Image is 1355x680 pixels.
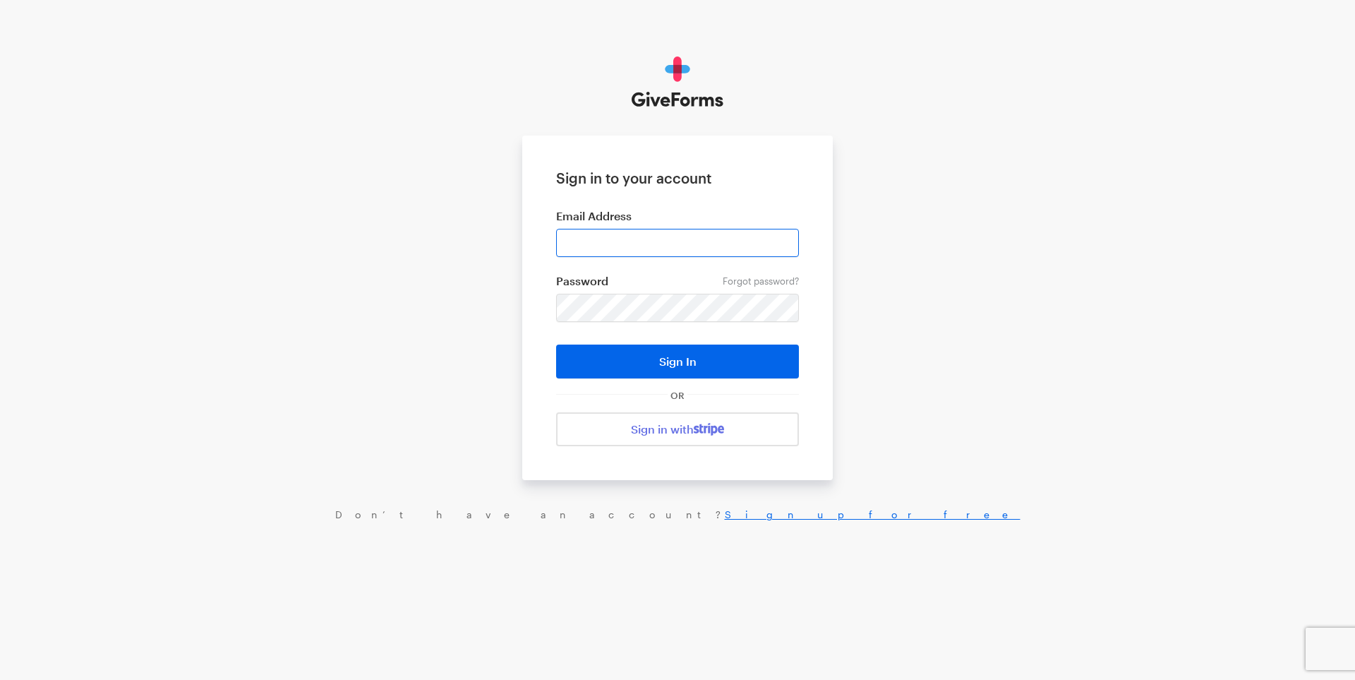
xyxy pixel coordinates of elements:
button: Sign In [556,345,799,378]
img: GiveForms [632,56,724,107]
label: Email Address [556,209,799,223]
h1: Sign in to your account [556,169,799,186]
span: OR [668,390,687,401]
a: Sign up for free [725,508,1020,520]
div: Don’t have an account? [14,508,1341,521]
a: Sign in with [556,412,799,446]
a: Forgot password? [723,275,799,287]
img: stripe-07469f1003232ad58a8838275b02f7af1ac9ba95304e10fa954b414cd571f63b.svg [694,423,724,436]
label: Password [556,274,799,288]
